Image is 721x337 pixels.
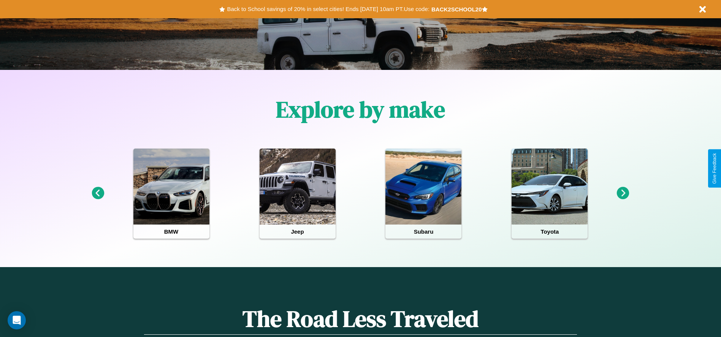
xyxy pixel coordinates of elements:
[512,225,588,239] h4: Toyota
[276,94,445,125] h1: Explore by make
[225,4,431,14] button: Back to School savings of 20% in select cities! Ends [DATE] 10am PT.Use code:
[8,311,26,329] div: Open Intercom Messenger
[385,225,461,239] h4: Subaru
[260,225,336,239] h4: Jeep
[431,6,482,13] b: BACK2SCHOOL20
[133,225,209,239] h4: BMW
[144,303,577,335] h1: The Road Less Traveled
[712,153,717,184] div: Give Feedback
